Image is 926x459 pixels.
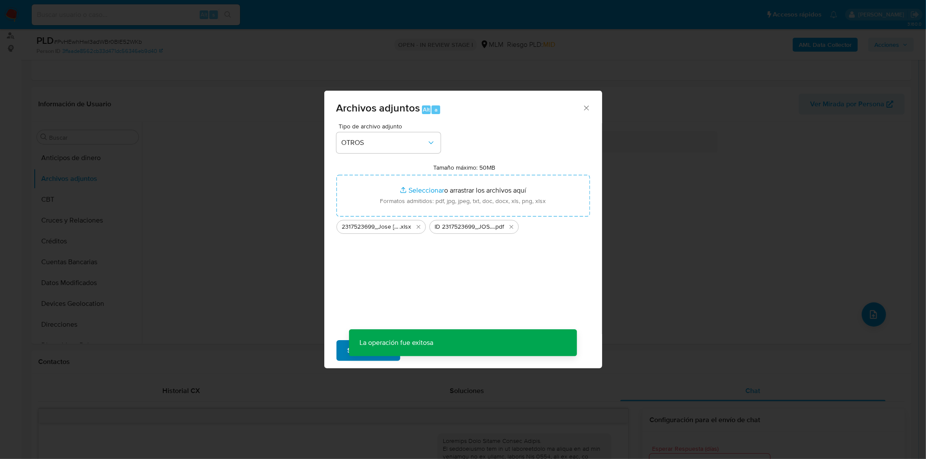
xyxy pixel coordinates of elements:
span: ID 2317523699_JOSE [PERSON_NAME] CORTES_AGO2025. [435,223,494,231]
span: .xlsx [400,223,412,231]
button: Eliminar ID 2317523699_JOSE ADOLFO GARCIA CORTES_AGO2025..pdf [506,222,517,232]
span: Tipo de archivo adjunto [339,123,443,129]
span: .pdf [494,223,504,231]
span: Archivos adjuntos [336,100,420,115]
span: Subir archivo [348,341,389,360]
span: OTROS [342,138,427,147]
ul: Archivos seleccionados [336,216,590,234]
span: a [435,105,438,114]
button: Subir archivo [336,340,400,361]
button: Cerrar [582,104,590,111]
button: Eliminar 2317523699_Jose Adolfo Garcia Cortes_AGO2025..xlsx [413,222,424,232]
p: La operación fue exitosa [349,329,444,356]
label: Tamaño máximo: 50MB [433,164,495,171]
button: OTROS [336,132,441,153]
span: Cancelar [415,341,443,360]
span: Alt [423,105,430,114]
span: 2317523699_Jose [PERSON_NAME] Cortes_AGO2025. [342,223,400,231]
